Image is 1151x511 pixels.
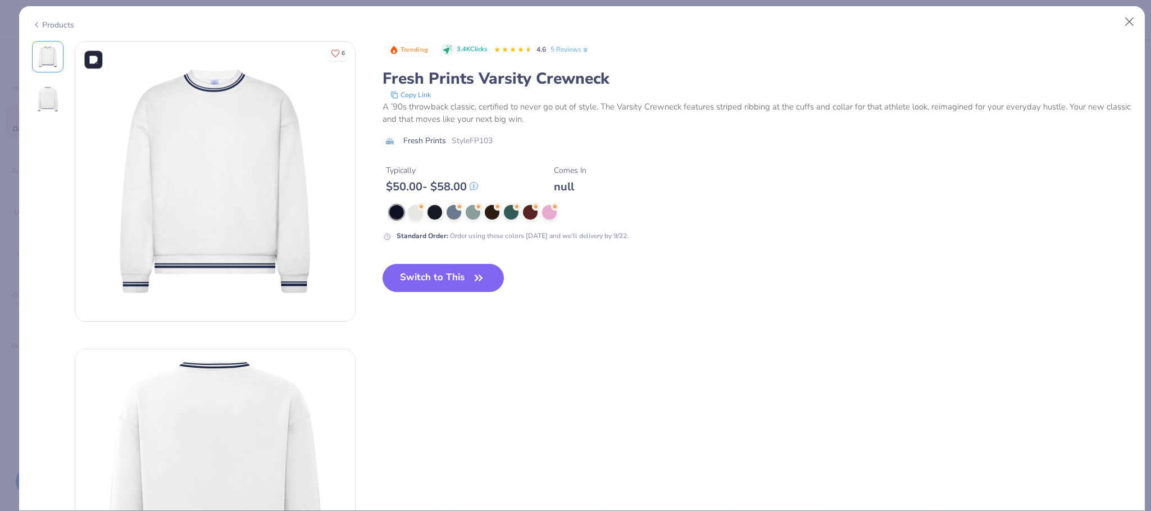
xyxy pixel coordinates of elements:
[397,231,629,241] div: Order using these colors [DATE] and we’ll delivery by 9/22.
[32,19,74,31] div: Products
[384,43,434,57] button: Badge Button
[342,51,345,56] span: 6
[75,42,355,321] img: Front
[1119,11,1140,33] button: Close
[554,180,586,194] div: null
[397,231,448,240] strong: Standard Order :
[401,47,428,53] span: Trending
[551,44,589,54] a: 5 Reviews
[383,68,1132,89] div: Fresh Prints Varsity Crewneck
[34,86,61,113] img: Back
[389,45,398,54] img: Trending sort
[457,45,487,54] span: 3.4K Clicks
[386,180,478,194] div: $ 50.00 - $ 58.00
[383,264,504,292] button: Switch to This
[452,135,493,147] span: Style FP103
[326,45,350,61] button: Like
[383,101,1132,126] div: A ’90s throwback classic, certified to never go out of style. The Varsity Crewneck features strip...
[34,43,61,70] img: Front
[536,45,546,54] span: 4.6
[494,41,532,59] div: 4.6 Stars
[383,136,398,145] img: brand logo
[554,165,586,176] div: Comes In
[403,135,446,147] span: Fresh Prints
[387,89,434,101] button: copy to clipboard
[386,165,478,176] div: Typically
